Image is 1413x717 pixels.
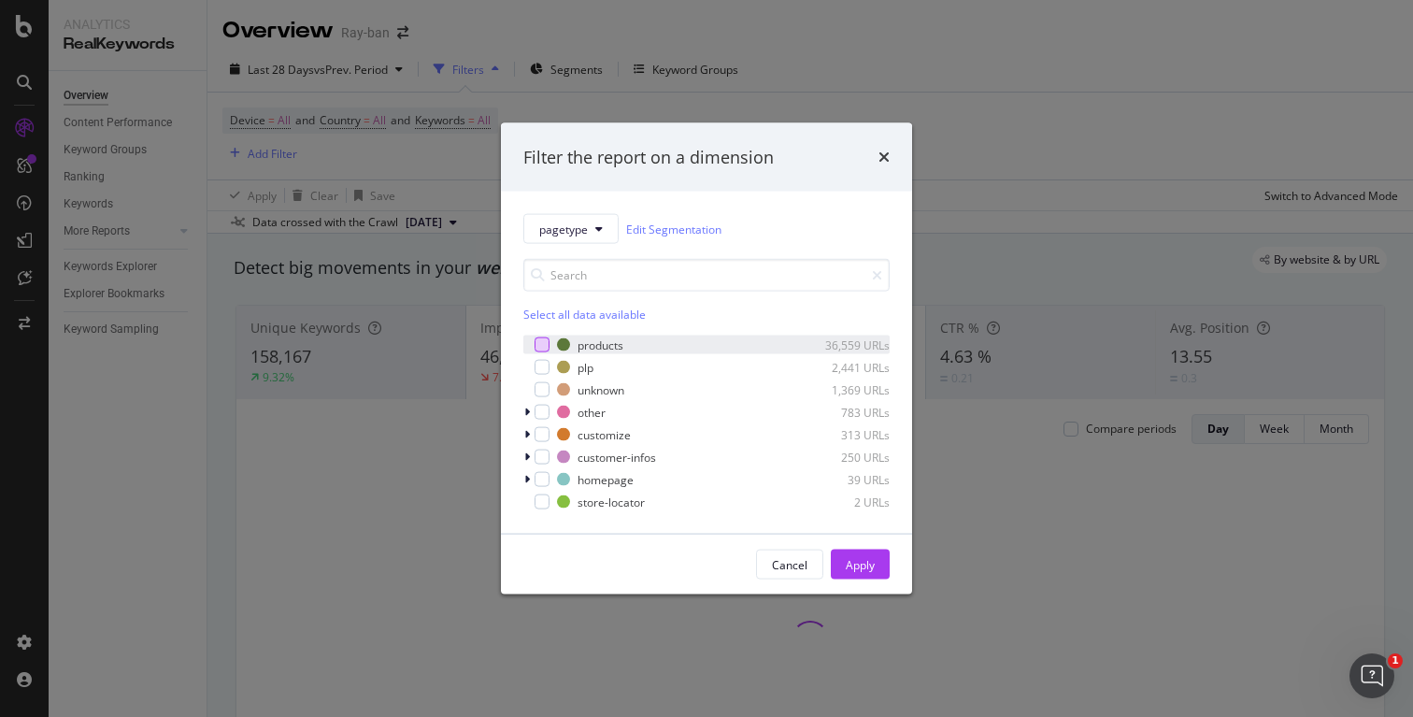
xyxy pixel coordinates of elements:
div: Apply [846,556,875,572]
div: 2 URLs [798,494,890,509]
div: other [578,404,606,420]
div: modal [501,122,912,595]
div: Select all data available [523,307,890,323]
button: Cancel [756,550,823,580]
div: 36,559 URLs [798,337,890,352]
iframe: Intercom live chat [1349,653,1394,698]
div: customer-infos [578,449,656,465]
button: Apply [831,550,890,580]
div: 783 URLs [798,404,890,420]
div: 1,369 URLs [798,381,890,397]
div: Filter the report on a dimension [523,145,774,169]
div: 2,441 URLs [798,359,890,375]
input: Search [523,259,890,292]
a: Edit Segmentation [626,219,721,238]
button: pagetype [523,214,619,244]
div: products [578,337,623,352]
span: 1 [1388,653,1403,668]
div: store-locator [578,494,645,509]
div: customize [578,426,631,442]
div: Cancel [772,556,807,572]
div: 39 URLs [798,471,890,487]
div: 250 URLs [798,449,890,465]
div: plp [578,359,593,375]
div: times [878,145,890,169]
span: pagetype [539,221,588,237]
div: homepage [578,471,634,487]
div: unknown [578,381,624,397]
div: 313 URLs [798,426,890,442]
